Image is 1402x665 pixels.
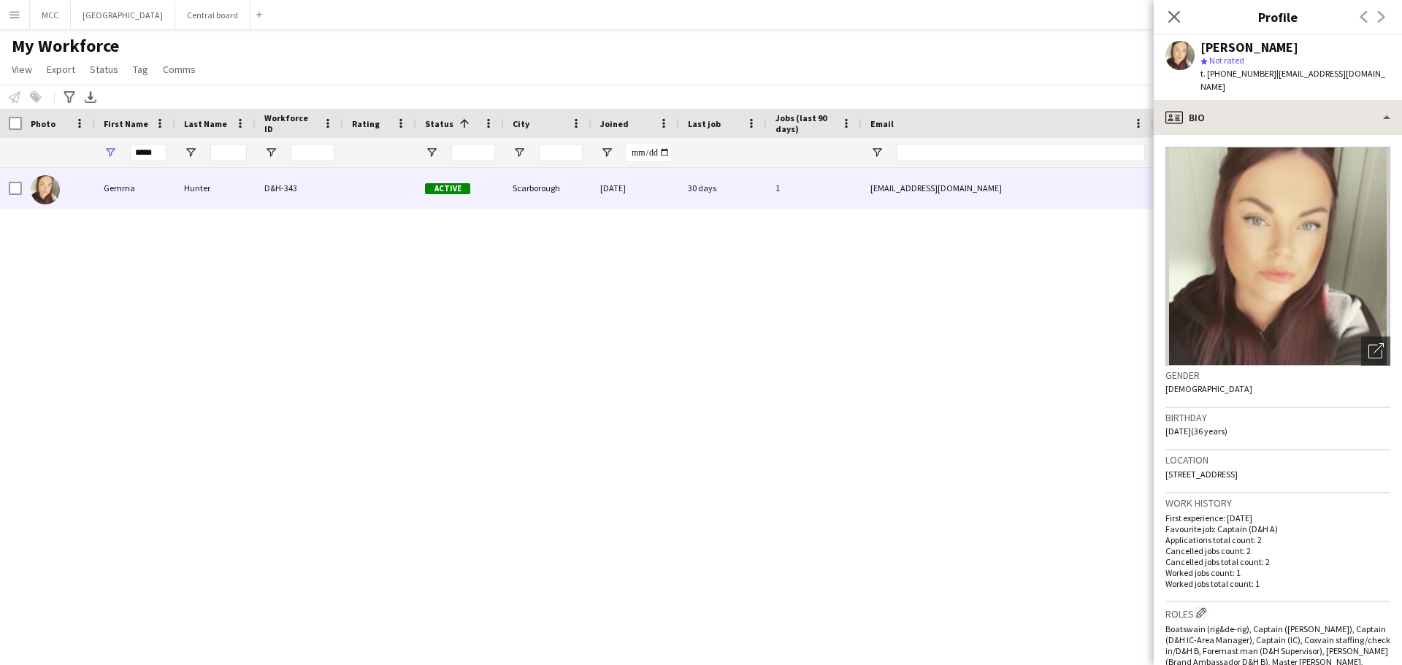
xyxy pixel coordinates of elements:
[256,168,343,208] div: D&H-343
[1165,534,1390,545] p: Applications total count: 2
[1165,605,1390,620] h3: Roles
[1165,369,1390,382] h3: Gender
[767,168,862,208] div: 1
[1154,100,1402,135] div: Bio
[31,175,60,204] img: Gemma Hunter
[591,168,679,208] div: [DATE]
[627,144,670,161] input: Joined Filter Input
[6,60,38,79] a: View
[1165,453,1390,466] h3: Location
[1165,426,1227,437] span: [DATE] (36 years)
[513,118,529,129] span: City
[104,118,148,129] span: First Name
[1165,469,1238,480] span: [STREET_ADDRESS]
[47,63,75,76] span: Export
[1165,556,1390,567] p: Cancelled jobs total count: 2
[870,118,894,129] span: Email
[862,168,1154,208] div: [EMAIL_ADDRESS][DOMAIN_NAME]
[127,60,154,79] a: Tag
[425,118,453,129] span: Status
[1165,523,1390,534] p: Favourite job: Captain (D&H A)
[1165,567,1390,578] p: Worked jobs count: 1
[775,112,835,134] span: Jobs (last 90 days)
[12,63,32,76] span: View
[90,63,118,76] span: Status
[84,60,124,79] a: Status
[175,1,250,29] button: Central board
[1165,545,1390,556] p: Cancelled jobs count: 2
[897,144,1145,161] input: Email Filter Input
[264,146,277,159] button: Open Filter Menu
[184,146,197,159] button: Open Filter Menu
[425,146,438,159] button: Open Filter Menu
[12,35,119,57] span: My Workforce
[1165,578,1390,589] p: Worked jobs total count: 1
[210,144,247,161] input: Last Name Filter Input
[870,146,884,159] button: Open Filter Menu
[157,60,202,79] a: Comms
[600,146,613,159] button: Open Filter Menu
[513,146,526,159] button: Open Filter Menu
[1165,383,1252,394] span: [DEMOGRAPHIC_DATA]
[1200,41,1298,54] div: [PERSON_NAME]
[600,118,629,129] span: Joined
[1200,68,1385,92] span: | [EMAIL_ADDRESS][DOMAIN_NAME]
[264,112,317,134] span: Workforce ID
[175,168,256,208] div: Hunter
[504,168,591,208] div: Scarborough
[679,168,767,208] div: 30 days
[1209,55,1244,66] span: Not rated
[352,118,380,129] span: Rating
[104,146,117,159] button: Open Filter Menu
[82,88,99,106] app-action-btn: Export XLSX
[163,63,196,76] span: Comms
[95,168,175,208] div: Gemma
[1361,337,1390,366] div: Open photos pop-in
[1165,496,1390,510] h3: Work history
[451,144,495,161] input: Status Filter Input
[130,144,166,161] input: First Name Filter Input
[425,183,470,194] span: Active
[133,63,148,76] span: Tag
[61,88,78,106] app-action-btn: Advanced filters
[1165,411,1390,424] h3: Birthday
[1165,512,1390,523] p: First experience: [DATE]
[1200,68,1276,79] span: t. [PHONE_NUMBER]
[1154,7,1402,26] h3: Profile
[31,118,55,129] span: Photo
[688,118,721,129] span: Last job
[30,1,71,29] button: MCC
[1165,147,1390,366] img: Crew avatar or photo
[71,1,175,29] button: [GEOGRAPHIC_DATA]
[539,144,583,161] input: City Filter Input
[41,60,81,79] a: Export
[184,118,227,129] span: Last Name
[291,144,334,161] input: Workforce ID Filter Input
